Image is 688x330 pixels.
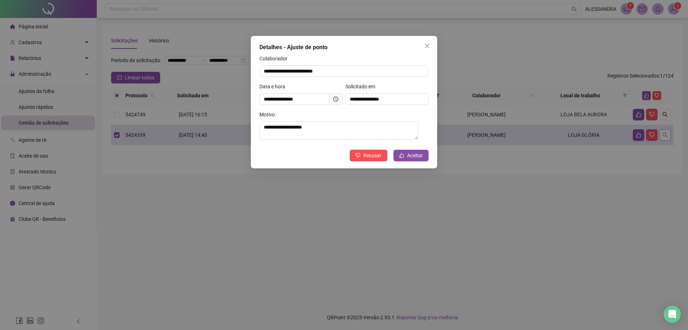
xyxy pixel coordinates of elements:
span: close [424,43,430,49]
label: Motivo [259,111,279,118]
label: Solicitado em [345,83,380,90]
button: Close [421,40,433,52]
span: dislike [355,153,360,158]
span: like [399,153,404,158]
button: Aceitar [393,150,429,161]
span: Aceitar [407,152,423,159]
div: Detalhes - Ajuste de ponto [259,43,429,52]
button: Recusar [350,150,387,161]
span: Recusar [363,152,382,159]
span: clock-circle [333,97,338,102]
label: Colaborador [259,55,292,62]
div: Open Intercom Messenger [664,306,681,323]
label: Data e hora [259,83,290,90]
